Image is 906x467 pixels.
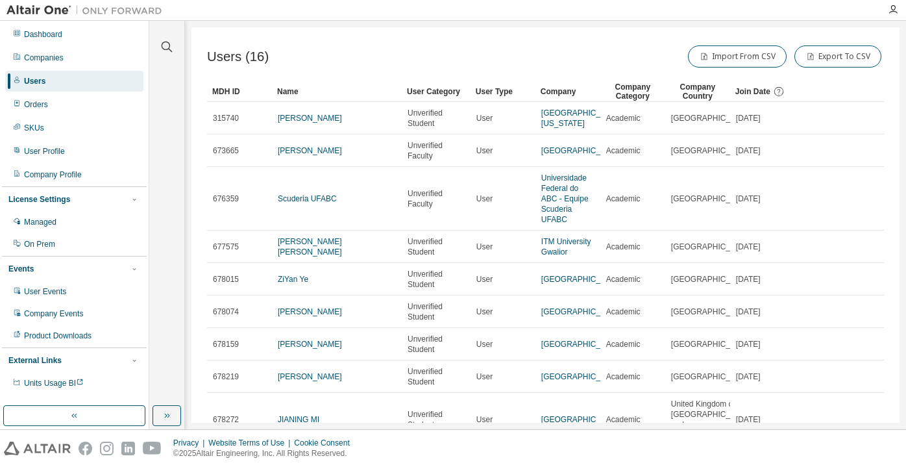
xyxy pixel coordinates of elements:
[736,339,761,349] span: [DATE]
[213,274,239,284] span: 678015
[671,399,752,440] span: United Kingdom of [GEOGRAPHIC_DATA] and [GEOGRAPHIC_DATA]
[8,264,34,274] div: Events
[541,415,622,424] a: [GEOGRAPHIC_DATA]
[207,49,269,64] span: Users (16)
[213,414,239,425] span: 678272
[541,146,622,155] a: [GEOGRAPHIC_DATA]
[407,81,465,102] div: User Category
[24,331,92,341] div: Product Downloads
[213,145,239,156] span: 673665
[671,372,752,382] span: [GEOGRAPHIC_DATA]
[278,415,319,424] a: JIANING MI
[24,379,84,388] span: Units Usage BI
[24,217,56,227] div: Managed
[24,123,44,133] div: SKUs
[736,113,761,123] span: [DATE]
[213,194,239,204] span: 676359
[408,188,465,209] span: Unverified Faculty
[278,340,342,349] a: [PERSON_NAME]
[208,438,294,448] div: Website Terms of Use
[736,145,761,156] span: [DATE]
[24,309,83,319] div: Company Events
[476,414,493,425] span: User
[213,339,239,349] span: 678159
[541,307,622,316] a: [GEOGRAPHIC_DATA]
[735,87,770,96] span: Join Date
[278,237,342,257] a: [PERSON_NAME] [PERSON_NAME]
[606,194,641,204] span: Academic
[278,114,342,123] a: [PERSON_NAME]
[278,194,337,203] a: Scuderia UFABC
[408,140,465,161] span: Unverified Faculty
[24,76,45,86] div: Users
[213,113,239,123] span: 315740
[173,448,358,459] p: © 2025 Altair Engineering, Inc. All Rights Reserved.
[476,274,493,284] span: User
[541,81,595,102] div: Company
[24,170,82,180] div: Company Profile
[541,275,622,284] a: [GEOGRAPHIC_DATA]
[671,242,752,252] span: [GEOGRAPHIC_DATA]
[24,146,65,157] div: User Profile
[476,339,493,349] span: User
[794,45,881,68] button: Export To CSV
[736,414,761,425] span: [DATE]
[541,340,622,349] a: [GEOGRAPHIC_DATA]
[143,442,162,455] img: youtube.svg
[476,113,493,123] span: User
[278,372,342,381] a: [PERSON_NAME]
[24,286,66,297] div: User Events
[408,301,465,322] span: Unverified Student
[278,275,308,284] a: ZiYan Ye
[408,236,465,257] span: Unverified Student
[24,239,55,249] div: On Prem
[736,372,761,382] span: [DATE]
[671,274,752,284] span: [GEOGRAPHIC_DATA]
[213,242,239,252] span: 677575
[688,45,787,68] button: Import From CSV
[606,274,641,284] span: Academic
[606,113,641,123] span: Academic
[408,366,465,387] span: Unverified Student
[476,307,493,317] span: User
[476,81,530,102] div: User Type
[6,4,169,17] img: Altair One
[24,99,48,110] div: Orders
[476,145,493,156] span: User
[476,194,493,204] span: User
[606,339,641,349] span: Academic
[277,81,397,102] div: Name
[294,438,357,448] div: Cookie Consent
[606,414,641,425] span: Academic
[671,145,752,156] span: [GEOGRAPHIC_DATA]
[736,242,761,252] span: [DATE]
[606,242,641,252] span: Academic
[408,269,465,290] span: Unverified Student
[606,307,641,317] span: Academic
[100,442,114,455] img: instagram.svg
[476,372,493,382] span: User
[671,339,752,349] span: [GEOGRAPHIC_DATA]
[671,113,752,123] span: [GEOGRAPHIC_DATA]
[79,442,92,455] img: facebook.svg
[173,438,208,448] div: Privacy
[24,29,62,40] div: Dashboard
[121,442,135,455] img: linkedin.svg
[736,307,761,317] span: [DATE]
[736,194,761,204] span: [DATE]
[606,372,641,382] span: Academic
[8,355,62,366] div: External Links
[541,108,622,128] a: [GEOGRAPHIC_DATA][US_STATE]
[408,108,465,129] span: Unverified Student
[671,307,752,317] span: [GEOGRAPHIC_DATA]
[212,81,267,102] div: MDH ID
[408,334,465,355] span: Unverified Student
[541,372,622,381] a: [GEOGRAPHIC_DATA]
[606,145,641,156] span: Academic
[606,81,660,102] div: Company Category
[24,53,64,63] div: Companies
[408,409,465,430] span: Unverified Student
[671,194,752,204] span: [GEOGRAPHIC_DATA]
[278,307,342,316] a: [PERSON_NAME]
[213,307,239,317] span: 678074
